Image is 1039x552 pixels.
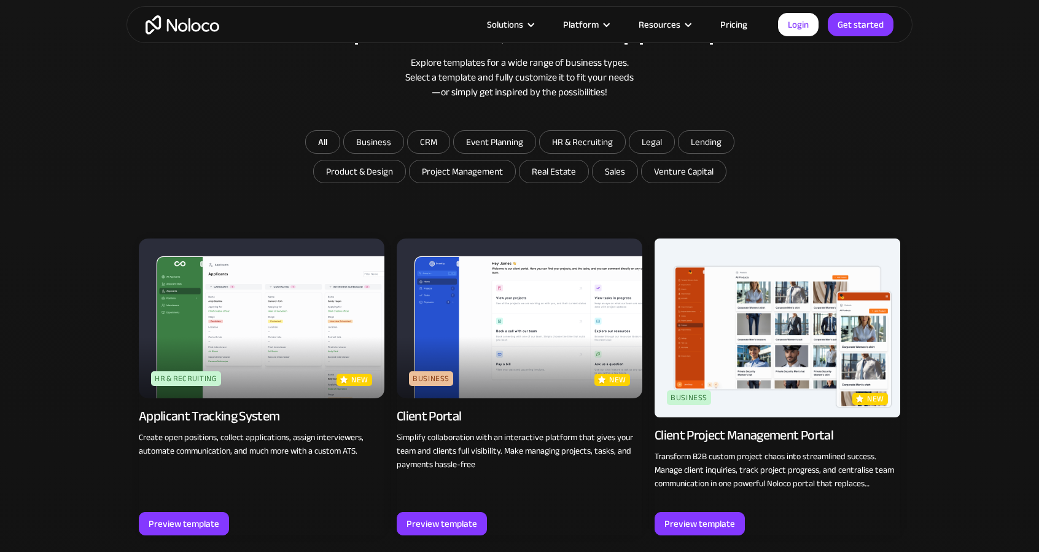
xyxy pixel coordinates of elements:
[609,374,626,386] p: new
[487,17,523,33] div: Solutions
[667,390,711,405] div: Business
[472,17,548,33] div: Solutions
[146,15,219,34] a: home
[151,371,221,386] div: HR & Recruiting
[149,516,219,532] div: Preview template
[623,17,705,33] div: Resources
[139,408,280,425] div: Applicant Tracking System
[705,17,763,33] a: Pricing
[655,427,833,444] div: Client Project Management Portal
[664,516,735,532] div: Preview template
[828,13,893,36] a: Get started
[139,55,900,100] div: Explore templates for a wide range of business types. Select a template and fully customize it to...
[867,393,884,405] p: new
[407,516,477,532] div: Preview template
[274,130,765,186] form: Email Form
[139,239,384,535] a: HR & RecruitingnewApplicant Tracking SystemCreate open positions, collect applications, assign in...
[655,450,900,491] p: Transform B2B custom project chaos into streamlined success. Manage client inquiries, track proje...
[655,239,900,535] a: BusinessnewClient Project Management PortalTransform B2B custom project chaos into streamlined su...
[305,130,340,154] a: All
[778,13,819,36] a: Login
[548,17,623,33] div: Platform
[409,371,453,386] div: Business
[139,431,384,458] p: Create open positions, collect applications, assign interviewers, automate communication, and muc...
[563,17,599,33] div: Platform
[397,408,461,425] div: Client Portal
[351,374,368,386] p: new
[397,239,642,535] a: BusinessnewClient PortalSimplify collaboration with an interactive platform that gives your team ...
[639,17,680,33] div: Resources
[397,431,642,471] p: Simplify collaboration with an interactive platform that gives your team and clients full visibil...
